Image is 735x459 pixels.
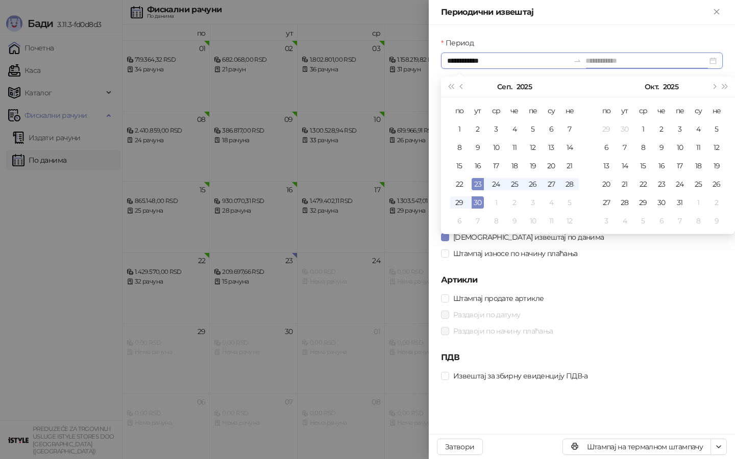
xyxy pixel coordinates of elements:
th: че [505,101,524,120]
div: 11 [692,141,704,154]
th: не [707,101,726,120]
td: 2025-09-13 [542,138,560,157]
div: 27 [545,178,557,190]
input: Период [447,55,569,66]
th: су [689,101,707,120]
th: ут [616,101,634,120]
td: 2025-11-02 [707,193,726,212]
th: по [450,101,469,120]
div: 10 [527,215,539,227]
div: 5 [563,196,576,209]
button: Следећа година (Control + right) [720,76,731,97]
div: 13 [600,160,612,172]
td: 2025-09-17 [487,157,505,175]
div: 8 [692,215,704,227]
div: 21 [563,160,576,172]
th: ут [469,101,487,120]
td: 2025-09-03 [487,120,505,138]
td: 2025-10-03 [524,193,542,212]
td: 2025-09-04 [505,120,524,138]
td: 2025-10-02 [505,193,524,212]
td: 2025-10-22 [634,175,652,193]
div: 2 [472,123,484,135]
h5: ПДВ [441,351,723,364]
td: 2025-10-26 [707,175,726,193]
th: пе [524,101,542,120]
div: 18 [692,160,704,172]
div: 7 [674,215,686,227]
td: 2025-09-30 [469,193,487,212]
td: 2025-09-29 [597,120,616,138]
div: 16 [472,160,484,172]
td: 2025-10-07 [616,138,634,157]
div: 22 [453,178,465,190]
div: 25 [508,178,521,190]
td: 2025-10-28 [616,193,634,212]
div: 28 [619,196,631,209]
td: 2025-09-14 [560,138,579,157]
label: Период [441,37,480,48]
div: 10 [490,141,502,154]
td: 2025-09-12 [524,138,542,157]
div: 18 [508,160,521,172]
td: 2025-10-17 [671,157,689,175]
td: 2025-10-18 [689,157,707,175]
td: 2025-10-16 [652,157,671,175]
div: 20 [600,178,612,190]
div: 16 [655,160,668,172]
button: Претходни месец (PageUp) [456,76,468,97]
td: 2025-10-14 [616,157,634,175]
div: 8 [637,141,649,154]
div: 3 [674,123,686,135]
div: 29 [600,123,612,135]
td: 2025-09-29 [450,193,469,212]
div: 23 [472,178,484,190]
div: 30 [655,196,668,209]
th: че [652,101,671,120]
td: 2025-09-07 [560,120,579,138]
div: 3 [490,123,502,135]
div: 3 [527,196,539,209]
td: 2025-09-01 [450,120,469,138]
div: 6 [600,141,612,154]
div: 4 [508,123,521,135]
div: 4 [619,215,631,227]
div: 29 [453,196,465,209]
td: 2025-09-09 [469,138,487,157]
td: 2025-10-19 [707,157,726,175]
div: 30 [619,123,631,135]
div: 1 [637,123,649,135]
div: 9 [508,215,521,227]
td: 2025-10-01 [487,193,505,212]
div: 17 [674,160,686,172]
div: 24 [674,178,686,190]
div: 31 [674,196,686,209]
span: Раздвоји по датуму [449,309,524,320]
td: 2025-09-02 [469,120,487,138]
td: 2025-10-12 [707,138,726,157]
td: 2025-10-06 [597,138,616,157]
div: 8 [453,141,465,154]
td: 2025-10-10 [524,212,542,230]
td: 2025-09-06 [542,120,560,138]
td: 2025-09-18 [505,157,524,175]
button: Изабери годину [517,76,532,97]
div: 13 [545,141,557,154]
div: 3 [600,215,612,227]
td: 2025-10-21 [616,175,634,193]
td: 2025-09-23 [469,175,487,193]
div: Периодични извештај [441,6,710,18]
span: Штампај продате артикле [449,293,548,304]
span: to [573,57,581,65]
div: 12 [563,215,576,227]
th: по [597,101,616,120]
div: 9 [472,141,484,154]
td: 2025-10-09 [505,212,524,230]
td: 2025-09-21 [560,157,579,175]
td: 2025-11-03 [597,212,616,230]
button: Изабери месец [497,76,512,97]
td: 2025-10-27 [597,193,616,212]
td: 2025-10-05 [707,120,726,138]
td: 2025-09-25 [505,175,524,193]
div: 23 [655,178,668,190]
